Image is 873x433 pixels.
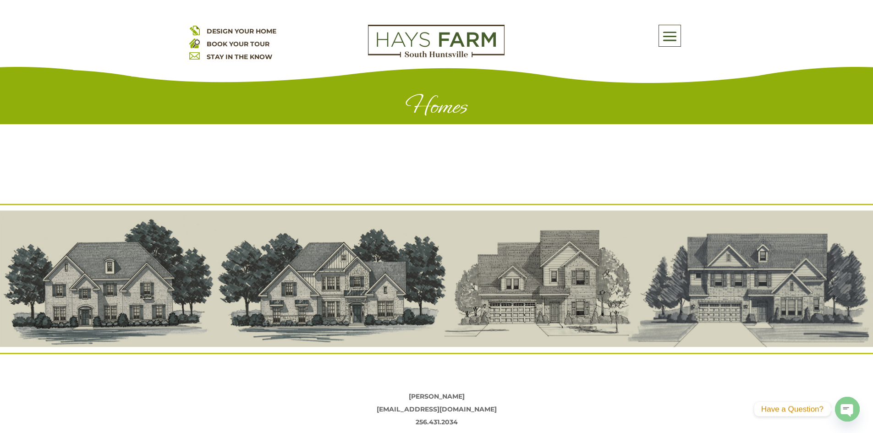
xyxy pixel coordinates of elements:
a: BOOK YOUR TOUR [207,40,269,48]
a: STAY IN THE KNOW [207,53,272,61]
strong: [PERSON_NAME] [EMAIL_ADDRESS][DOMAIN_NAME] 256.431.2034 [377,392,497,426]
h1: Homes [189,93,684,124]
img: Logo [368,25,505,58]
a: hays farm homes huntsville development [368,51,505,60]
img: book your home tour [189,38,200,48]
